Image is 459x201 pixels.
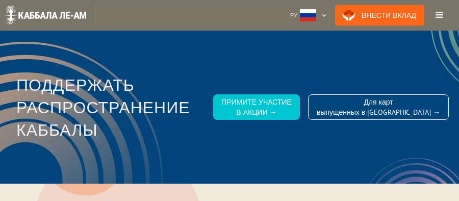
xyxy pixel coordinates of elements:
a: Для картвыпущенных в [GEOGRAPHIC_DATA] → [308,94,449,120]
a: Примите участиев акции → [213,94,300,120]
div: Ру [286,5,331,26]
div: Для карт выпущенных в [GEOGRAPHIC_DATA] → [317,97,440,117]
h3: Поддержать распространение каббалы [16,73,205,141]
div: Ру [290,10,297,20]
div: Примите участие в акции → [221,97,292,117]
a: Внести Вклад [335,5,424,26]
